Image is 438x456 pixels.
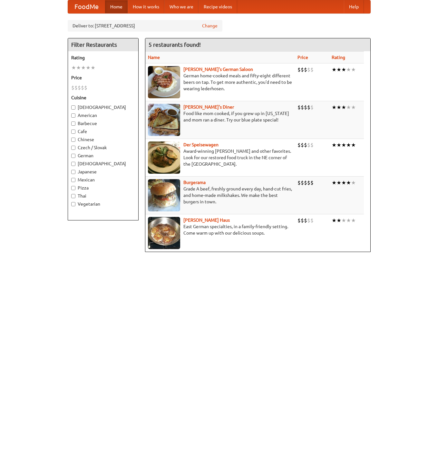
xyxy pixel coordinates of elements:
[68,0,105,13] a: FoodMe
[297,179,301,186] li: $
[301,217,304,224] li: $
[183,67,253,72] b: [PERSON_NAME]'s German Saloon
[310,66,314,73] li: $
[71,186,75,190] input: Pizza
[310,104,314,111] li: $
[71,193,135,199] label: Thai
[76,64,81,71] li: ★
[148,55,160,60] a: Name
[297,104,301,111] li: $
[68,20,222,32] div: Deliver to: [STREET_ADDRESS]
[148,223,292,236] p: East German specialties, in a family-friendly setting. Come warm up with our delicious soups.
[71,146,75,150] input: Czech / Slovak
[304,141,307,149] li: $
[71,201,135,207] label: Vegetarian
[71,170,75,174] input: Japanese
[351,141,356,149] li: ★
[148,110,292,123] p: Food like mom cooked, if you grew up in [US_STATE] and mom ran a diner. Try our blue plate special!
[71,64,76,71] li: ★
[71,104,135,111] label: [DEMOGRAPHIC_DATA]
[332,55,345,60] a: Rating
[341,217,346,224] li: ★
[71,185,135,191] label: Pizza
[91,64,95,71] li: ★
[199,0,237,13] a: Recipe videos
[351,179,356,186] li: ★
[304,104,307,111] li: $
[297,141,301,149] li: $
[341,66,346,73] li: ★
[310,141,314,149] li: $
[183,142,219,147] a: Der Speisewagen
[183,218,230,223] a: [PERSON_NAME] Haus
[346,179,351,186] li: ★
[202,23,218,29] a: Change
[310,217,314,224] li: $
[148,104,180,136] img: sallys.jpg
[297,217,301,224] li: $
[71,177,135,183] label: Mexican
[304,179,307,186] li: $
[351,217,356,224] li: ★
[128,0,164,13] a: How it works
[346,104,351,111] li: ★
[341,179,346,186] li: ★
[307,217,310,224] li: $
[301,179,304,186] li: $
[336,104,341,111] li: ★
[71,152,135,159] label: German
[148,66,180,98] img: esthers.jpg
[71,128,135,135] label: Cafe
[301,66,304,73] li: $
[344,0,364,13] a: Help
[336,141,341,149] li: ★
[304,66,307,73] li: $
[336,179,341,186] li: ★
[148,217,180,249] img: kohlhaus.jpg
[71,194,75,198] input: Thai
[301,141,304,149] li: $
[78,84,81,91] li: $
[304,217,307,224] li: $
[341,104,346,111] li: ★
[86,64,91,71] li: ★
[164,0,199,13] a: Who we are
[71,121,75,126] input: Barbecue
[332,104,336,111] li: ★
[71,138,75,142] input: Chinese
[71,105,75,110] input: [DEMOGRAPHIC_DATA]
[71,120,135,127] label: Barbecue
[148,148,292,167] p: Award-winning [PERSON_NAME] and other favorites. Look for our restored food truck in the NE corne...
[332,179,336,186] li: ★
[148,186,292,205] p: Grade A beef, freshly ground every day, hand-cut fries, and home-made milkshakes. We make the bes...
[307,66,310,73] li: $
[148,73,292,92] p: German home-cooked meals and fifty-eight different beers on tap. To get more authentic, you'd nee...
[346,217,351,224] li: ★
[351,104,356,111] li: ★
[71,144,135,151] label: Czech / Slovak
[341,141,346,149] li: ★
[297,55,308,60] a: Price
[301,104,304,111] li: $
[84,84,87,91] li: $
[307,179,310,186] li: $
[81,64,86,71] li: ★
[149,42,201,48] ng-pluralize: 5 restaurants found!
[71,162,75,166] input: [DEMOGRAPHIC_DATA]
[310,179,314,186] li: $
[71,169,135,175] label: Japanese
[68,38,138,51] h4: Filter Restaurants
[351,66,356,73] li: ★
[332,141,336,149] li: ★
[71,112,135,119] label: American
[71,94,135,101] h5: Cuisine
[148,179,180,211] img: burgerama.jpg
[183,180,206,185] a: Burgerama
[336,217,341,224] li: ★
[71,136,135,143] label: Chinese
[81,84,84,91] li: $
[183,104,234,110] b: [PERSON_NAME]'s Diner
[148,141,180,174] img: speisewagen.jpg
